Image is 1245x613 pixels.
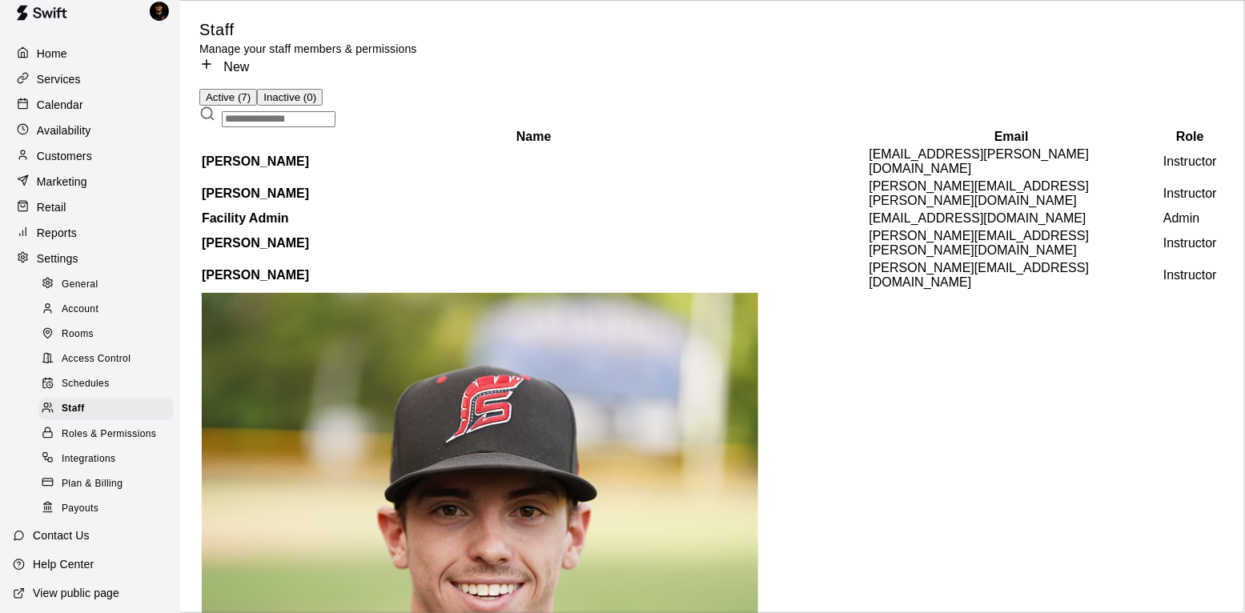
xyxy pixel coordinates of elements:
span: General [62,277,98,293]
b: Email [994,130,1029,143]
td: [PERSON_NAME][EMAIL_ADDRESS][PERSON_NAME][DOMAIN_NAME] [869,178,1155,209]
a: Roles & Permissions [38,422,180,447]
div: Instructor [1157,154,1223,169]
p: Services [37,71,81,87]
p: Marketing [37,174,87,190]
b: Role [1176,130,1204,143]
div: General [38,274,174,296]
td: [EMAIL_ADDRESS][PERSON_NAME][DOMAIN_NAME] [869,146,1155,177]
span: Schedules [62,376,110,392]
td: [PERSON_NAME][EMAIL_ADDRESS][PERSON_NAME][DOMAIN_NAME] [869,228,1155,258]
span: Integrations [62,451,116,467]
span: Instructor [1157,154,1223,168]
div: Payouts [38,498,174,520]
p: Retail [37,199,66,215]
a: General [38,272,180,297]
div: [PERSON_NAME] [202,236,866,250]
div: Roles & Permissions [38,423,174,446]
div: Account [38,298,174,321]
span: Account [62,302,98,318]
div: Access Control [38,348,174,371]
div: Integrations [38,448,174,471]
a: Services [13,67,167,91]
div: Staff [38,398,174,420]
p: Manage your staff members & permissions [199,41,417,57]
span: Staff [62,401,85,417]
div: Instructor [1157,268,1223,282]
p: Reports [37,225,77,241]
span: Instructor [1157,186,1223,200]
a: Integrations [38,447,180,471]
td: [EMAIL_ADDRESS][DOMAIN_NAME] [869,210,1155,226]
p: Help Center [33,556,94,572]
p: Availability [37,122,91,138]
div: [PERSON_NAME] [202,268,866,282]
span: Plan & Billing [62,476,122,492]
div: [PERSON_NAME] [202,154,866,169]
div: [PERSON_NAME] [202,186,866,201]
b: Name [516,130,552,143]
button: Inactive (0) [257,89,323,106]
p: Customers [37,148,92,164]
div: Rooms [38,323,174,346]
div: Facility Admin [202,211,866,226]
a: Staff [38,397,180,422]
p: Settings [37,250,78,266]
p: View public page [33,585,119,601]
span: Admin [1157,211,1206,225]
span: Rooms [62,327,94,343]
a: Access Control [38,347,180,372]
button: Active (7) [199,89,257,106]
span: Roles & Permissions [62,427,156,443]
a: Rooms [38,323,180,347]
a: Availability [13,118,167,142]
div: Schedules [38,373,174,395]
a: Home [13,42,167,66]
h5: Staff [199,19,417,41]
span: Instructor [1157,236,1223,250]
a: Plan & Billing [38,471,180,496]
span: Instructor [1157,268,1223,282]
td: [PERSON_NAME][EMAIL_ADDRESS][DOMAIN_NAME] [869,260,1155,290]
p: Contact Us [33,527,90,543]
a: New [199,60,249,74]
p: Home [37,46,67,62]
div: Admin [1157,211,1223,226]
div: Instructor [1157,186,1223,201]
span: Access Control [62,351,131,367]
a: Payouts [38,496,180,521]
p: Calendar [37,97,83,113]
a: Customers [13,144,167,168]
img: Chris McFarland [150,2,169,21]
a: Schedules [38,372,180,397]
a: Reports [13,221,167,245]
a: Calendar [13,93,167,117]
a: Account [38,297,180,322]
a: Retail [13,195,167,219]
a: Marketing [13,170,167,194]
div: Instructor [1157,236,1223,250]
span: Payouts [62,501,98,517]
a: Settings [13,246,167,270]
div: Plan & Billing [38,473,174,495]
